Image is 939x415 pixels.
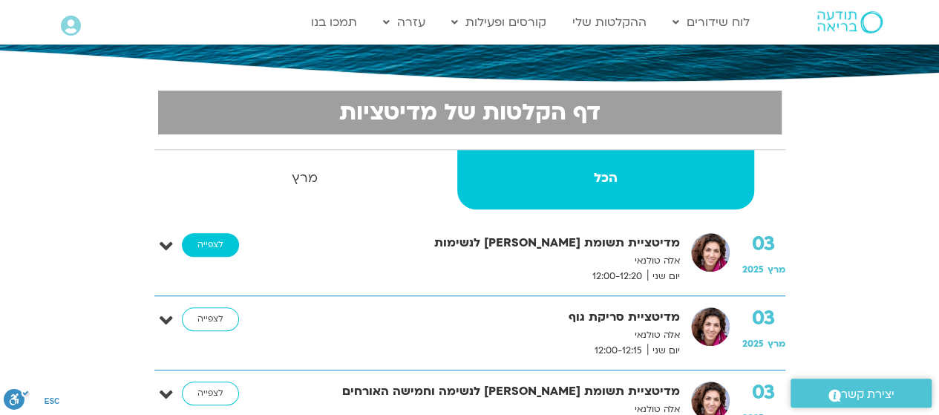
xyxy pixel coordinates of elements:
img: תודעה בריאה [817,11,883,33]
span: 12:00-12:20 [587,269,647,284]
a: יצירת קשר [791,379,932,408]
a: לוח שידורים [665,8,757,36]
span: מרץ [768,338,785,350]
span: 12:00-12:15 [589,343,647,359]
strong: מדיטציית סריקת גוף [290,307,680,327]
strong: מדיטציית תשומת [PERSON_NAME] לנשימות [290,233,680,253]
span: יום שני [647,269,680,284]
strong: 03 [742,307,785,330]
a: לצפייה [182,382,239,405]
a: הכל [457,150,754,209]
strong: מדיטציית תשומת [PERSON_NAME] לנשימה וחמישה האורחים [290,382,680,402]
span: מרץ [768,264,785,275]
p: אלה טולנאי [290,253,680,269]
strong: מרץ [156,167,455,189]
a: מרץ [156,150,455,209]
h2: דף הקלטות של מדיטציות [167,99,773,125]
a: תמכו בנו [304,8,364,36]
strong: 03 [742,382,785,404]
strong: 03 [742,233,785,255]
span: יום שני [647,343,680,359]
a: קורסים ופעילות [444,8,554,36]
strong: הכל [457,167,754,189]
span: 2025 [742,338,764,350]
a: לצפייה [182,307,239,331]
a: עזרה [376,8,433,36]
a: ההקלטות שלי [565,8,654,36]
span: יצירת קשר [841,385,894,405]
a: לצפייה [182,233,239,257]
p: אלה טולנאי [290,327,680,343]
span: 2025 [742,264,764,275]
